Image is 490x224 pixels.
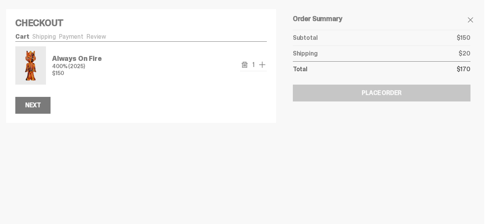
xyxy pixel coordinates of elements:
[293,51,318,57] p: Shipping
[52,55,101,62] p: Always On Fire
[240,60,249,69] button: remove
[362,90,401,96] div: Place Order
[32,33,56,41] a: Shipping
[25,102,41,108] div: Next
[52,70,101,76] p: $150
[293,85,470,101] button: Place Order
[258,60,267,69] button: add one
[457,66,470,72] p: $170
[293,35,318,41] p: Subtotal
[52,64,101,69] p: 400% (2025)
[293,15,470,22] h5: Order Summary
[15,33,29,41] a: Cart
[249,61,258,68] span: 1
[15,18,267,28] h4: Checkout
[15,97,51,114] button: Next
[293,66,307,72] p: Total
[457,35,470,41] p: $150
[17,48,44,83] img: Always On Fire
[459,51,470,57] p: $20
